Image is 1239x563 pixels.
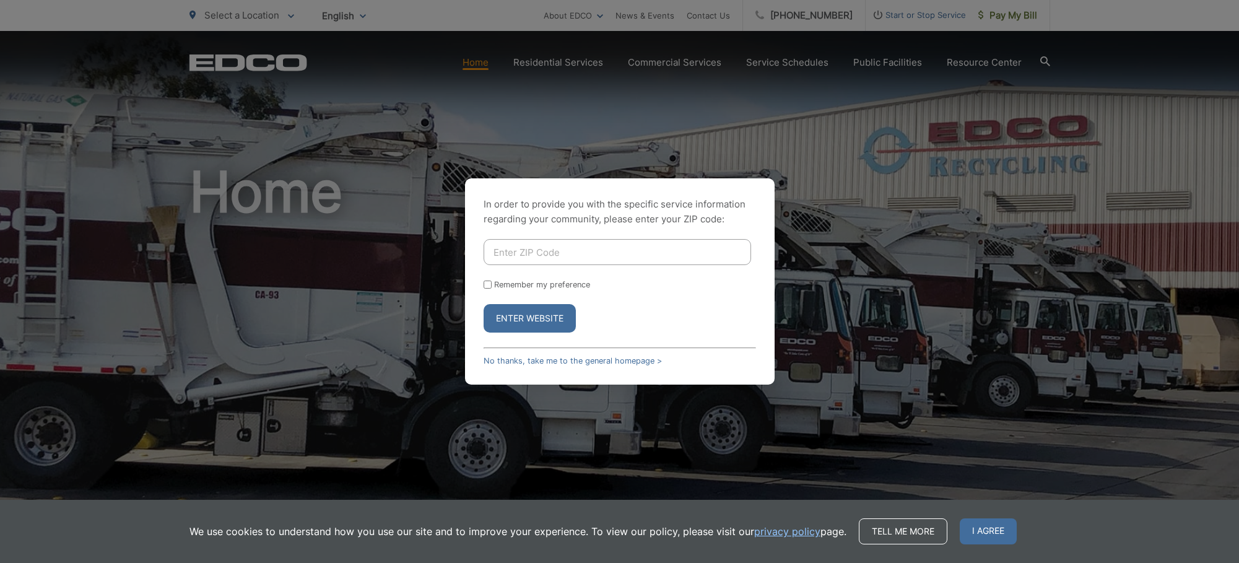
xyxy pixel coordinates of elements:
a: Tell me more [859,518,947,544]
input: Enter ZIP Code [484,239,751,265]
a: No thanks, take me to the general homepage > [484,356,662,365]
button: Enter Website [484,304,576,333]
label: Remember my preference [494,280,590,289]
p: We use cookies to understand how you use our site and to improve your experience. To view our pol... [189,524,846,539]
p: In order to provide you with the specific service information regarding your community, please en... [484,197,756,227]
a: privacy policy [754,524,820,539]
span: I agree [960,518,1017,544]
